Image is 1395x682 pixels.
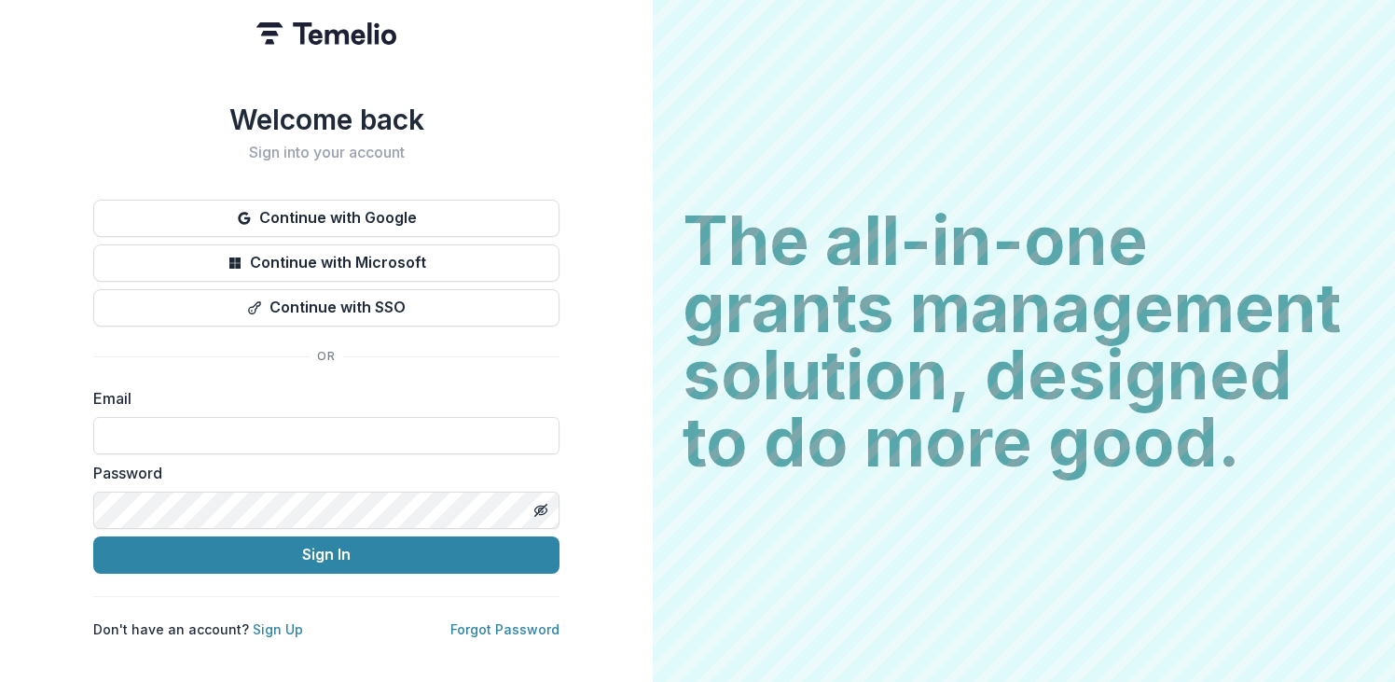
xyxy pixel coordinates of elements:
[253,621,303,637] a: Sign Up
[93,536,559,574] button: Sign In
[256,22,396,45] img: Temelio
[93,462,548,484] label: Password
[93,103,559,136] h1: Welcome back
[93,619,303,639] p: Don't have an account?
[526,495,556,525] button: Toggle password visibility
[93,244,559,282] button: Continue with Microsoft
[93,289,559,327] button: Continue with SSO
[93,387,548,410] label: Email
[93,200,559,237] button: Continue with Google
[93,144,559,161] h2: Sign into your account
[450,621,559,637] a: Forgot Password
